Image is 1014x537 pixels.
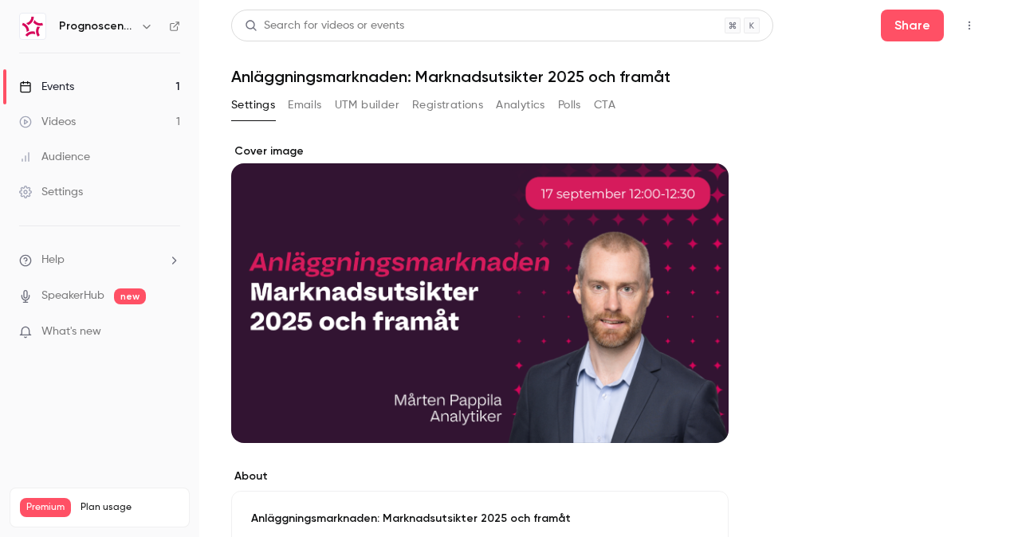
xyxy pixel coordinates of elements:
[59,18,134,34] h6: Prognoscentret | Powered by Hubexo
[19,184,83,200] div: Settings
[19,149,90,165] div: Audience
[20,14,45,39] img: Prognoscentret | Powered by Hubexo
[412,92,483,118] button: Registrations
[231,67,982,86] h1: Anläggningsmarknaden: Marknadsutsikter 2025 och framåt
[161,325,180,339] iframe: Noticeable Trigger
[881,10,944,41] button: Share
[19,252,180,268] li: help-dropdown-opener
[114,288,146,304] span: new
[558,92,581,118] button: Polls
[81,501,179,514] span: Plan usage
[231,143,729,159] label: Cover image
[41,288,104,304] a: SpeakerHub
[20,498,71,517] span: Premium
[288,92,321,118] button: Emails
[231,468,729,484] label: About
[19,114,76,130] div: Videos
[245,18,404,34] div: Search for videos or events
[231,143,729,443] section: Cover image
[41,323,101,340] span: What's new
[231,92,275,118] button: Settings
[335,92,399,118] button: UTM builder
[496,92,545,118] button: Analytics
[594,92,615,118] button: CTA
[41,252,65,268] span: Help
[19,79,74,95] div: Events
[251,511,709,527] p: Anläggningsmarknaden: Marknadsutsikter 2025 och framåt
